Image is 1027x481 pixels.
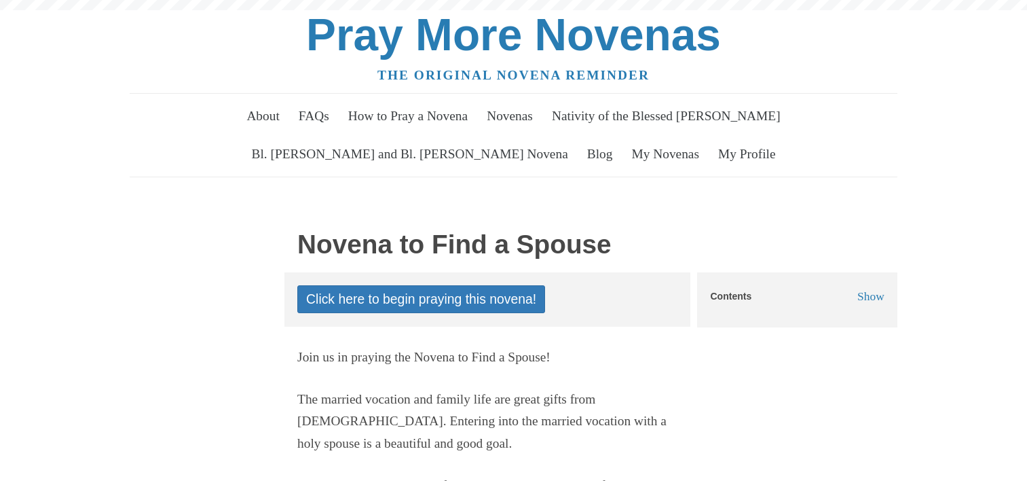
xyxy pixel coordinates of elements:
[479,97,541,135] a: Novenas
[579,135,620,173] a: Blog
[544,97,788,135] a: Nativity of the Blessed [PERSON_NAME]
[291,97,337,135] a: FAQs
[297,389,677,456] p: The married vocation and family life are great gifts from [DEMOGRAPHIC_DATA]. Entering into the m...
[340,97,476,135] a: How to Pray a Novena
[306,10,721,60] a: Pray More Novenas
[624,135,707,173] a: My Novenas
[239,97,288,135] a: About
[710,135,783,173] a: My Profile
[297,285,545,313] a: Click here to begin praying this novena!
[377,68,650,82] a: The original novena reminder
[244,135,576,173] a: Bl. [PERSON_NAME] and Bl. [PERSON_NAME] Novena
[711,291,752,302] h5: Contents
[297,230,677,260] h1: Novena to Find a Spouse
[857,289,884,303] span: Show
[297,346,677,369] p: Join us in praying the Novena to Find a Spouse!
